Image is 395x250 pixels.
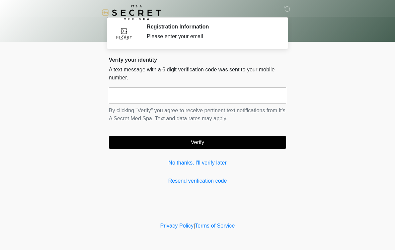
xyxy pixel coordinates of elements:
a: Terms of Service [195,223,235,229]
a: Resend verification code [109,177,286,185]
h2: Registration Information [147,23,276,30]
img: Agent Avatar [114,23,134,44]
a: Privacy Policy [160,223,194,229]
img: It's A Secret Med Spa Logo [102,5,161,20]
div: Please enter your email [147,33,276,41]
p: By clicking "Verify" you agree to receive pertinent text notifications from It's A Secret Med Spa... [109,107,286,123]
p: A text message with a 6 digit verification code was sent to your mobile number. [109,66,286,82]
a: | [193,223,195,229]
button: Verify [109,136,286,149]
h2: Verify your identity [109,57,286,63]
a: No thanks, I'll verify later [109,159,286,167]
